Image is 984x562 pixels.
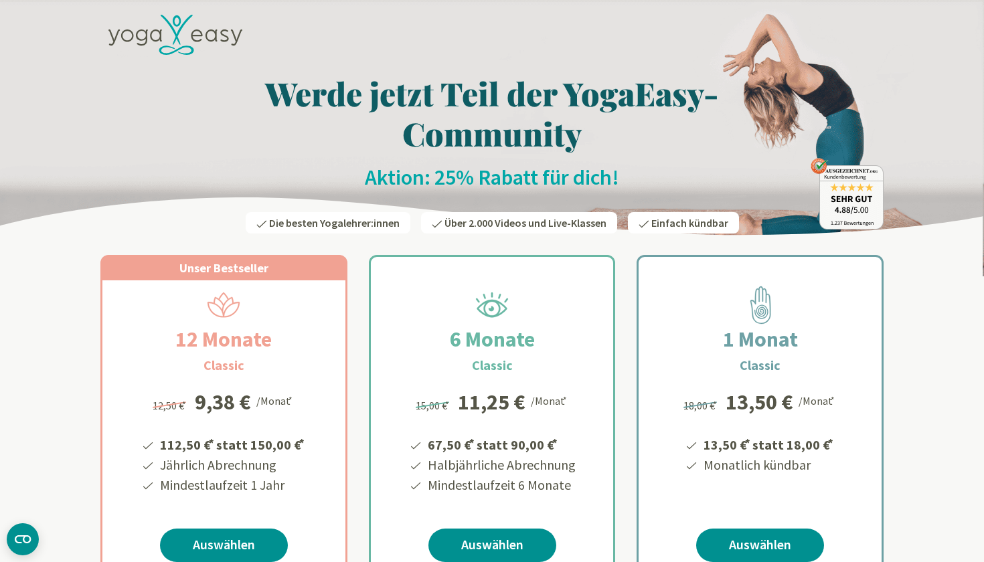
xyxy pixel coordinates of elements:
h2: 1 Monat [691,323,830,355]
a: Auswählen [696,529,824,562]
div: 11,25 € [458,391,525,413]
div: 9,38 € [195,391,251,413]
button: CMP-Widget öffnen [7,523,39,555]
h1: Werde jetzt Teil der YogaEasy-Community [100,73,884,153]
li: Jährlich Abrechnung [158,455,307,475]
div: /Monat [531,391,569,409]
li: 67,50 € statt 90,00 € [426,432,576,455]
span: Einfach kündbar [651,216,728,229]
div: /Monat [256,391,295,409]
a: Auswählen [160,529,288,562]
a: Auswählen [428,529,556,562]
div: 13,50 € [726,391,793,413]
h3: Classic [203,355,244,375]
h2: 12 Monate [143,323,304,355]
span: 12,50 € [153,399,188,412]
img: ausgezeichnet_badge.png [811,158,884,229]
li: Monatlich kündbar [702,455,835,475]
li: 112,50 € statt 150,00 € [158,432,307,455]
li: Mindestlaufzeit 1 Jahr [158,475,307,495]
li: Mindestlaufzeit 6 Monate [426,475,576,495]
li: Halbjährliche Abrechnung [426,455,576,475]
h3: Classic [740,355,781,375]
span: Unser Bestseller [179,260,268,276]
span: Über 2.000 Videos und Live-Klassen [444,216,606,229]
span: 15,00 € [416,399,451,412]
h3: Classic [472,355,513,375]
span: Die besten Yogalehrer:innen [269,216,400,229]
h2: Aktion: 25% Rabatt für dich! [100,164,884,191]
li: 13,50 € statt 18,00 € [702,432,835,455]
h2: 6 Monate [418,323,567,355]
span: 18,00 € [683,399,719,412]
div: /Monat [799,391,837,409]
